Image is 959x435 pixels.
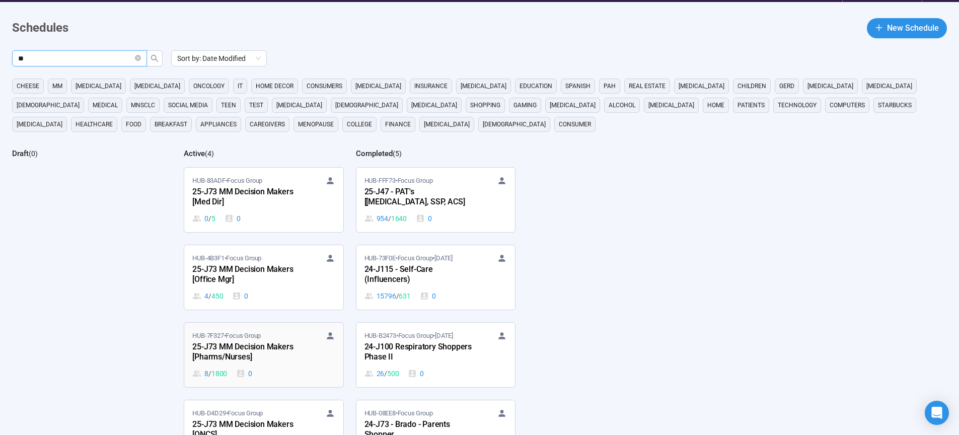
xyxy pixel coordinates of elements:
h2: Completed [356,149,393,158]
span: Food [126,119,141,129]
span: education [520,81,552,91]
time: [DATE] [435,332,453,339]
time: [DATE] [434,254,453,262]
span: search [151,54,159,62]
span: consumer [559,119,591,129]
span: [MEDICAL_DATA] [550,100,596,110]
div: 954 [364,213,407,224]
div: 25-J73 MM Decision Makers [Pharms/Nurses] [192,341,303,364]
div: 8 [192,368,227,379]
span: home decor [256,81,293,91]
span: HUB-73F0E • Focus Group • [364,253,453,263]
span: [DEMOGRAPHIC_DATA] [483,119,546,129]
span: close-circle [135,55,141,61]
a: HUB-7F327•Focus Group25-J73 MM Decision Makers [Pharms/Nurses]8 / 18000 [184,323,343,387]
span: HUB-D4D29 • Focus Group [192,408,263,418]
div: 24-J100 Respiratory Shoppers Phase II [364,341,475,364]
span: [MEDICAL_DATA] [461,81,506,91]
div: Open Intercom Messenger [925,401,949,425]
span: 631 [399,291,410,302]
div: 25-J73 MM Decision Makers [Med Dir] [192,186,303,209]
span: ( 4 ) [205,150,214,158]
span: home [707,100,724,110]
span: alcohol [609,100,635,110]
span: [MEDICAL_DATA] [134,81,180,91]
div: 25-J73 MM Decision Makers [Office Mgr] [192,263,303,286]
span: cheese [17,81,39,91]
div: 0 [408,368,424,379]
span: / [208,213,211,224]
span: children [737,81,766,91]
span: HUB-08EE8 • Focus Group [364,408,433,418]
div: 26 [364,368,399,379]
div: 0 [225,213,241,224]
span: [MEDICAL_DATA] [17,119,62,129]
div: 24-J115 - Self-Care (Influencers) [364,263,475,286]
span: finance [385,119,411,129]
span: breakfast [155,119,187,129]
button: plusNew Schedule [867,18,947,38]
span: shopping [470,100,500,110]
span: / [208,368,211,379]
span: [MEDICAL_DATA] [648,100,694,110]
span: starbucks [878,100,912,110]
span: [DEMOGRAPHIC_DATA] [335,100,398,110]
h2: Active [184,149,205,158]
span: HUB-FFF73 • Focus Group [364,176,433,186]
h1: Schedules [12,19,68,38]
h2: Draft [12,149,29,158]
span: mnsclc [131,100,155,110]
span: MM [52,81,62,91]
span: [MEDICAL_DATA] [411,100,457,110]
span: 1800 [211,368,227,379]
span: / [396,291,399,302]
span: New Schedule [887,22,939,34]
span: 450 [211,291,223,302]
a: HUB-4B3F1•Focus Group25-J73 MM Decision Makers [Office Mgr]4 / 4500 [184,245,343,310]
span: [MEDICAL_DATA] [424,119,470,129]
span: ( 5 ) [393,150,402,158]
div: 0 [192,213,215,224]
span: appliances [200,119,237,129]
span: healthcare [76,119,113,129]
button: search [146,50,163,66]
span: oncology [193,81,225,91]
span: [DEMOGRAPHIC_DATA] [17,100,80,110]
span: computers [830,100,865,110]
span: menopause [298,119,334,129]
span: Sort by: Date Modified [177,51,261,66]
a: HUB-73F0E•Focus Group•[DATE]24-J115 - Self-Care (Influencers)15796 / 6310 [356,245,515,310]
span: medical [93,100,118,110]
span: [MEDICAL_DATA] [679,81,724,91]
div: 0 [420,291,436,302]
div: 4 [192,291,223,302]
span: 5 [211,213,215,224]
a: HUB-83ADF•Focus Group25-J73 MM Decision Makers [Med Dir]0 / 50 [184,168,343,232]
span: HUB-7F327 • Focus Group [192,331,261,341]
span: technology [778,100,817,110]
span: [MEDICAL_DATA] [276,100,322,110]
span: ( 0 ) [29,150,38,158]
span: it [238,81,243,91]
span: [MEDICAL_DATA] [866,81,912,91]
a: HUB-FFF73•Focus Group25-J47 - PAT's [[MEDICAL_DATA], SSP, ACS]954 / 16400 [356,168,515,232]
span: Test [249,100,263,110]
span: consumers [307,81,342,91]
span: / [208,291,211,302]
span: close-circle [135,54,141,63]
span: Insurance [414,81,448,91]
span: PAH [604,81,616,91]
span: [MEDICAL_DATA] [807,81,853,91]
span: plus [875,24,883,32]
span: [MEDICAL_DATA] [355,81,401,91]
span: gaming [513,100,537,110]
span: Patients [737,100,765,110]
span: college [347,119,372,129]
span: HUB-83ADF • Focus Group [192,176,262,186]
span: real estate [629,81,666,91]
span: social media [168,100,208,110]
span: / [384,368,387,379]
span: Teen [221,100,236,110]
div: 0 [416,213,432,224]
span: HUB-4B3F1 • Focus Group [192,253,261,263]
